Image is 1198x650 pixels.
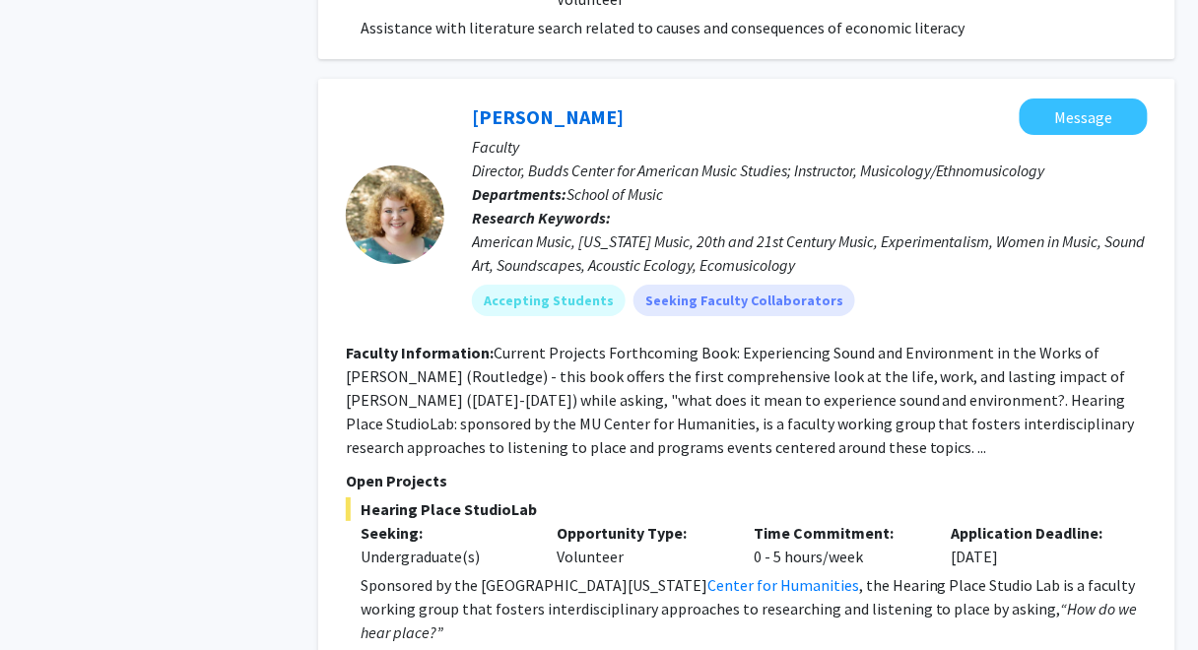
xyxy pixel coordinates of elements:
[472,135,1148,159] p: Faculty
[1020,98,1148,135] button: Message Megan Murph
[740,521,937,568] div: 0 - 5 hours/week
[361,16,1148,39] p: Assistance with literature search related to causes and consequences of economic literacy
[633,285,855,316] mat-chip: Seeking Faculty Collaborators
[361,545,528,568] div: Undergraduate(s)
[951,521,1118,545] p: Application Deadline:
[472,184,566,204] b: Departments:
[472,104,624,129] a: [PERSON_NAME]
[566,184,663,204] span: School of Music
[472,229,1148,277] div: American Music, [US_STATE] Music, 20th and 21st Century Music, Experimentalism, Women in Music, S...
[472,285,626,316] mat-chip: Accepting Students
[472,208,611,227] b: Research Keywords:
[543,521,740,568] div: Volunteer
[346,497,1148,521] span: Hearing Place StudioLab
[361,573,1148,644] p: Sponsored by the [GEOGRAPHIC_DATA][US_STATE] , the Hearing Place Studio Lab is a faculty working ...
[755,521,922,545] p: Time Commitment:
[558,521,725,545] p: Opportunity Type:
[707,575,859,595] a: Center for Humanities
[346,469,1148,492] p: Open Projects
[346,343,494,362] b: Faculty Information:
[361,521,528,545] p: Seeking:
[472,159,1148,182] p: Director, Budds Center for American Music Studies; Instructor, Musicology/Ethnomusicology
[346,343,1135,457] fg-read-more: Current Projects Forthcoming Book: Experiencing Sound and Environment in the Works of [PERSON_NAM...
[15,561,84,635] iframe: Chat
[936,521,1133,568] div: [DATE]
